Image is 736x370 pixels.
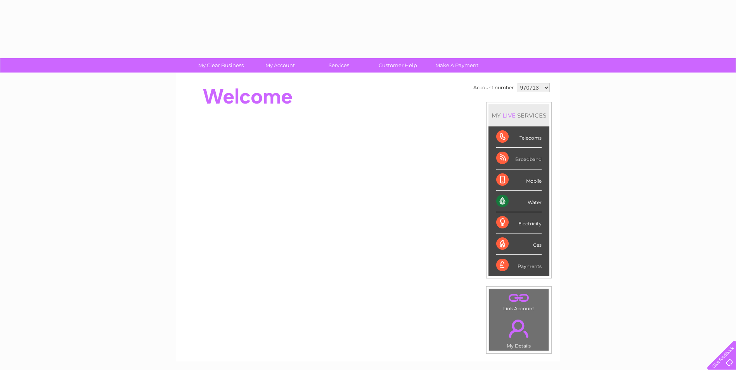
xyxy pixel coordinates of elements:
a: My Account [248,58,312,73]
div: Water [496,191,542,212]
td: Link Account [489,289,549,313]
a: Services [307,58,371,73]
div: Broadband [496,148,542,169]
a: . [491,315,547,342]
td: My Details [489,313,549,351]
div: MY SERVICES [488,104,549,126]
a: Customer Help [366,58,430,73]
a: My Clear Business [189,58,253,73]
div: Mobile [496,169,542,191]
a: . [491,291,547,305]
div: LIVE [501,112,517,119]
td: Account number [471,81,516,94]
div: Electricity [496,212,542,233]
a: Make A Payment [425,58,489,73]
div: Payments [496,255,542,276]
div: Gas [496,233,542,255]
div: Telecoms [496,126,542,148]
